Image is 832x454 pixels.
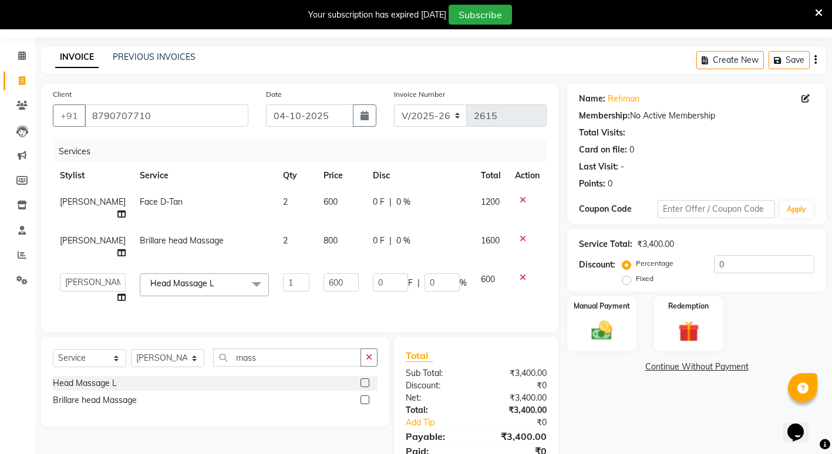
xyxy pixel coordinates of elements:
[579,110,814,122] div: No Active Membership
[476,429,555,443] div: ₹3,400.00
[53,377,117,389] div: Head Massage L
[366,162,474,189] th: Disc
[608,178,612,190] div: 0
[213,348,361,367] input: Search or Scan
[324,235,338,246] span: 800
[283,235,288,246] span: 2
[140,235,224,246] span: Brillare head Massage
[408,277,413,289] span: F
[668,301,709,311] label: Redemption
[621,161,624,173] div: -
[489,416,555,429] div: ₹0
[780,201,813,218] button: Apply
[417,277,420,289] span: |
[389,196,392,208] span: |
[474,162,508,189] th: Total
[133,162,276,189] th: Service
[373,235,385,247] span: 0 F
[672,319,706,345] img: _gift.svg
[579,93,605,105] div: Name:
[481,235,500,246] span: 1600
[53,89,72,100] label: Client
[60,196,126,207] span: [PERSON_NAME]
[308,9,446,21] div: Your subscription has expired [DATE]
[389,235,392,247] span: |
[397,404,476,416] div: Total:
[394,89,445,100] label: Invoice Number
[579,203,658,215] div: Coupon Code
[508,162,547,189] th: Action
[658,200,775,218] input: Enter Offer / Coupon Code
[266,89,282,100] label: Date
[396,196,410,208] span: 0 %
[60,235,126,246] span: [PERSON_NAME]
[283,196,288,207] span: 2
[629,144,634,156] div: 0
[574,301,630,311] label: Manual Payment
[636,273,654,284] label: Fixed
[324,196,338,207] span: 600
[449,5,512,25] button: Subscribe
[150,278,214,289] span: Head Massage L
[579,178,605,190] div: Points:
[783,407,820,442] iframe: chat widget
[276,162,316,189] th: Qty
[373,196,385,208] span: 0 F
[53,104,86,127] button: +91
[397,416,490,429] a: Add Tip
[637,238,674,250] div: ₹3,400.00
[636,258,673,269] label: Percentage
[608,93,639,105] a: Rehman
[397,429,476,443] div: Payable:
[476,392,555,404] div: ₹3,400.00
[476,380,555,392] div: ₹0
[53,162,133,189] th: Stylist
[396,235,410,247] span: 0 %
[214,278,220,289] a: x
[55,47,99,68] a: INVOICE
[406,350,433,362] span: Total
[397,380,476,392] div: Discount:
[113,52,196,62] a: PREVIOUS INVOICES
[476,404,555,416] div: ₹3,400.00
[476,367,555,380] div: ₹3,400.00
[53,394,137,406] div: Brillare head Massage
[54,141,555,162] div: Services
[579,259,615,271] div: Discount:
[85,104,248,127] input: Search by Name/Mobile/Email/Code
[579,127,625,139] div: Total Visits:
[570,361,824,373] a: Continue Without Payment
[481,196,500,207] span: 1200
[140,196,183,207] span: Face D-Tan
[769,51,810,69] button: Save
[481,274,495,284] span: 600
[696,51,764,69] button: Create New
[397,367,476,380] div: Sub Total:
[397,392,476,404] div: Net:
[579,144,627,156] div: Card on file:
[579,110,630,122] div: Membership:
[579,238,632,250] div: Service Total:
[579,161,618,173] div: Last Visit:
[585,319,619,343] img: _cash.svg
[316,162,366,189] th: Price
[460,277,467,289] span: %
